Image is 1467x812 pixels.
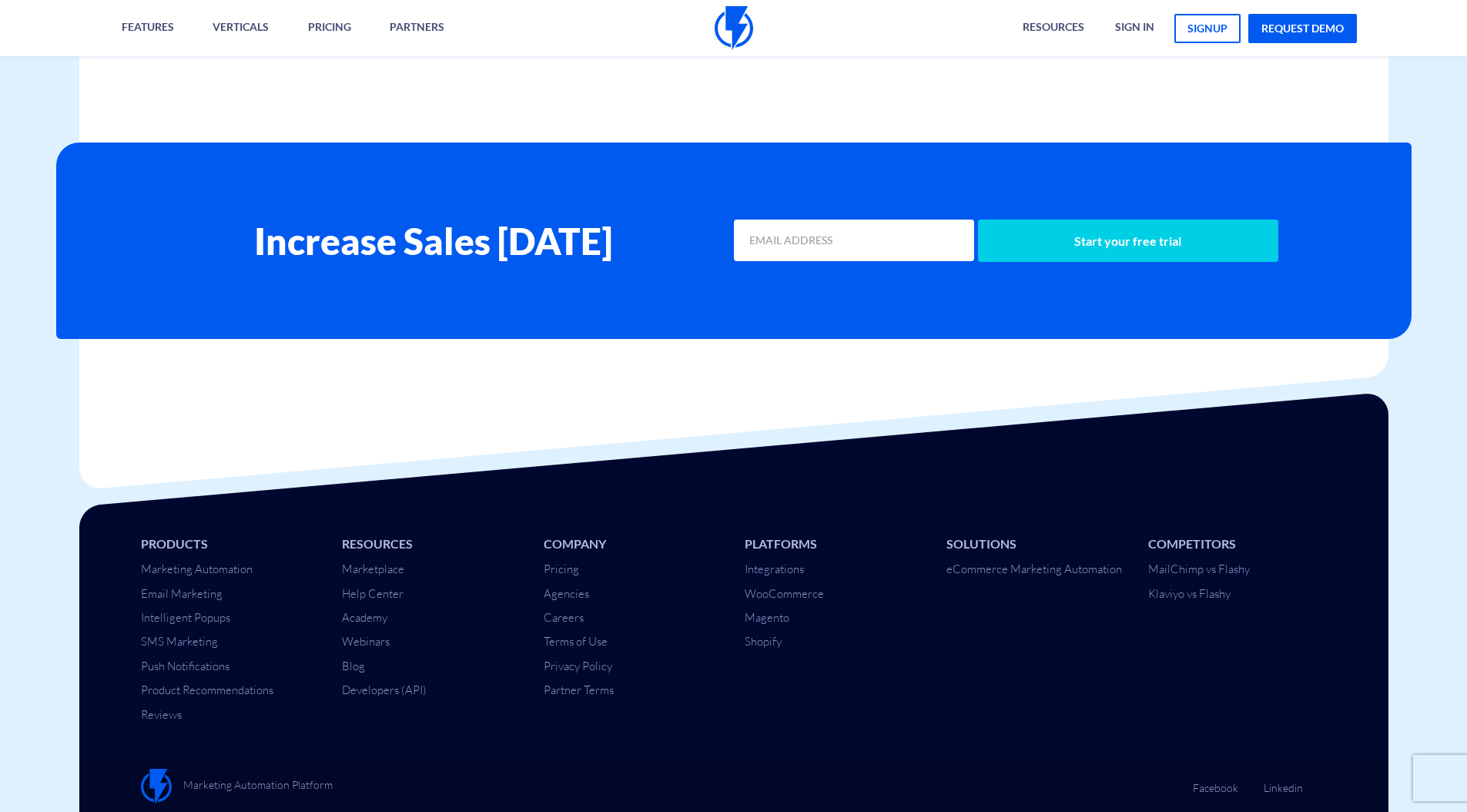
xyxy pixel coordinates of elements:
li: Competitors [1148,535,1327,553]
a: Help Center [342,586,404,601]
a: eCommerce Marketing Automation [946,562,1122,576]
li: Resources [342,535,521,553]
a: Marketing Automation Platform [141,769,333,804]
a: Terms of Use [544,634,608,649]
a: WooCommerce [745,586,824,601]
a: Email Marketing [141,586,223,601]
a: Blog [342,659,365,673]
input: EMAIL ADDRESS [734,220,974,261]
a: signup [1174,14,1241,43]
a: Linkedin [1264,769,1303,796]
h2: Increase Sales [DATE] [133,221,734,261]
a: Marketplace [342,562,404,576]
a: MailChimp vs Flashy [1148,562,1250,576]
a: Reviews [141,707,182,722]
a: Shopify [745,634,782,649]
a: Privacy Policy [544,659,612,673]
a: Push Notifications [141,659,229,673]
li: Solutions [946,535,1125,553]
input: Start your free trial [978,220,1278,262]
li: Platforms [745,535,923,553]
a: Intelligent Popups [141,610,230,625]
img: Flashy [141,769,172,804]
li: Company [544,535,722,553]
a: Integrations [745,562,804,576]
a: Developers (API) [342,683,427,697]
a: Agencies [544,586,589,601]
a: Careers [544,610,584,625]
a: Klaviyo vs Flashy [1148,586,1231,601]
li: Products [141,535,320,553]
a: Webinars [342,634,390,649]
a: request demo [1248,14,1357,43]
a: Facebook [1193,769,1238,796]
a: Magento [745,610,789,625]
a: Pricing [544,562,579,576]
a: Marketing Automation [141,562,253,576]
a: Product Recommendations [141,683,273,697]
a: Partner Terms [544,683,614,697]
a: Academy [342,610,387,625]
a: SMS Marketing [141,634,218,649]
